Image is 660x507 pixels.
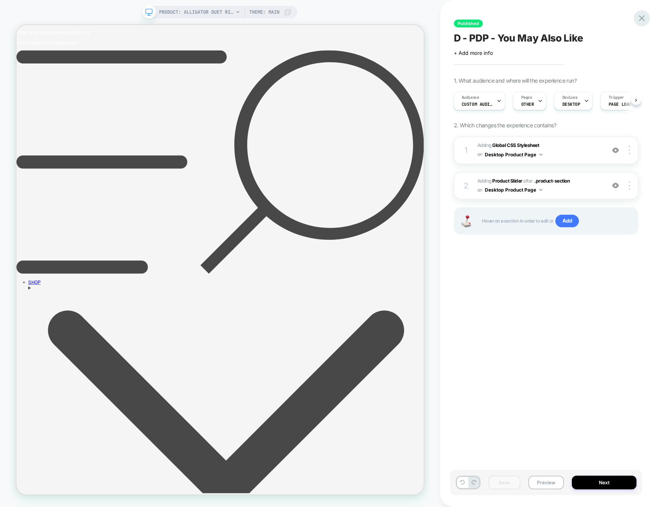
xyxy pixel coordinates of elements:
[477,186,482,194] span: on
[492,142,539,148] b: Global CSS Stylesheet
[562,101,580,107] span: DESKTOP
[454,20,483,27] span: Published
[454,32,583,44] span: D - PDP - You May Also Like
[562,95,578,100] span: Devices
[521,95,532,100] span: Pages
[629,146,630,154] img: close
[249,6,279,18] span: Theme: MAIN
[609,95,624,100] span: Trigger
[485,185,542,195] button: Desktop Product Page
[454,50,493,56] span: + Add more info
[462,179,470,193] div: 2
[459,215,474,227] img: Joystick
[159,6,234,18] span: PRODUCT: Alligator Duet Ring
[629,181,630,190] img: close
[534,178,569,184] span: .product-section
[539,154,542,156] img: down arrow
[454,122,556,129] span: 2. Which changes the experience contains?
[462,95,479,100] span: Audience
[477,150,482,159] span: on
[477,141,601,159] span: Adding
[454,77,577,84] span: 1. What audience and where will the experience run?
[477,178,522,184] span: Adding
[462,143,470,157] div: 1
[485,150,542,159] button: Desktop Product Page
[612,147,619,154] img: crossed eye
[609,101,632,107] span: Page Load
[488,476,520,489] button: Save
[612,182,619,189] img: crossed eye
[555,215,579,227] span: Add
[492,178,522,184] b: Product Slider
[482,215,630,227] span: Hover on a section in order to edit or
[572,476,636,489] button: Next
[521,101,534,107] span: OTHER
[16,339,32,347] a: SHOP
[523,178,533,184] span: AFTER
[528,476,564,489] button: Preview
[539,189,542,191] img: down arrow
[462,101,493,107] span: Custom Audience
